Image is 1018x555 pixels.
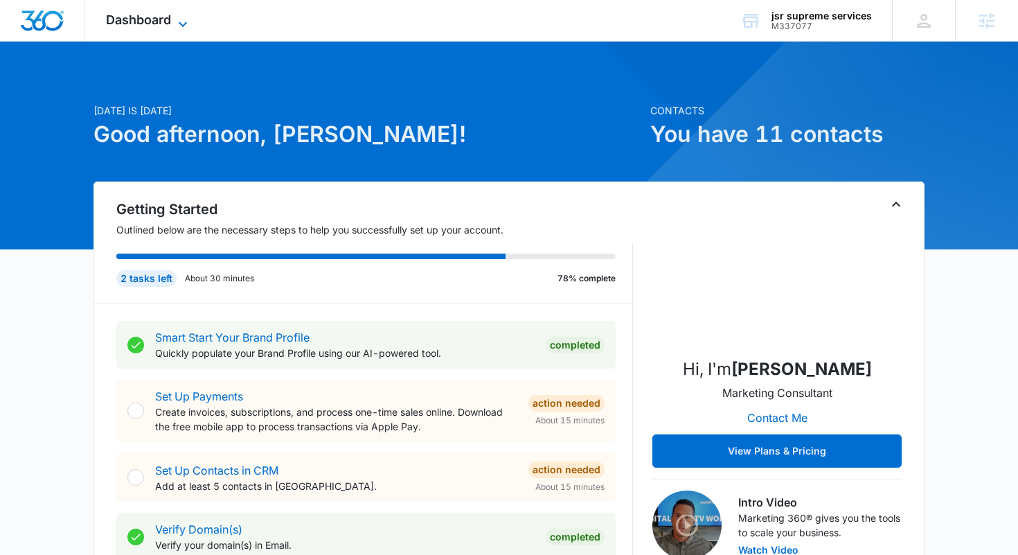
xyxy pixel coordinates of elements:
[731,359,872,379] strong: [PERSON_NAME]
[155,331,310,344] a: Smart Start Your Brand Profile
[738,511,902,540] p: Marketing 360® gives you the tools to scale your business.
[116,222,633,237] p: Outlined below are the necessary steps to help you successfully set up your account.
[22,22,33,33] img: logo_orange.svg
[738,545,798,555] button: Watch Video
[155,522,242,536] a: Verify Domain(s)
[93,103,642,118] p: [DATE] is [DATE]
[535,481,605,493] span: About 15 minutes
[771,21,872,31] div: account id
[528,461,605,478] div: Action Needed
[546,529,605,545] div: Completed
[116,199,633,220] h2: Getting Started
[155,479,517,493] p: Add at least 5 contacts in [GEOGRAPHIC_DATA].
[185,272,254,285] p: About 30 minutes
[39,22,68,33] div: v 4.0.25
[738,494,902,511] h3: Intro Video
[535,414,605,427] span: About 15 minutes
[106,12,171,27] span: Dashboard
[36,36,152,47] div: Domain: [DOMAIN_NAME]
[650,103,925,118] p: Contacts
[557,272,616,285] p: 78% complete
[155,464,278,477] a: Set Up Contacts in CRM
[733,401,821,434] button: Contact Me
[888,196,904,213] button: Toggle Collapse
[22,36,33,47] img: website_grey.svg
[155,405,517,434] p: Create invoices, subscriptions, and process one-time sales online. Download the free mobile app t...
[771,10,872,21] div: account name
[155,389,243,403] a: Set Up Payments
[528,395,605,412] div: Action Needed
[155,346,535,360] p: Quickly populate your Brand Profile using our AI-powered tool.
[708,207,846,346] img: Derek Fortier
[683,357,872,382] p: Hi, I'm
[37,80,48,91] img: tab_domain_overview_orange.svg
[138,80,149,91] img: tab_keywords_by_traffic_grey.svg
[652,434,902,468] button: View Plans & Pricing
[53,82,124,91] div: Domain Overview
[93,118,642,151] h1: Good afternoon, [PERSON_NAME]!
[650,118,925,151] h1: You have 11 contacts
[722,385,832,401] p: Marketing Consultant
[116,270,177,287] div: 2 tasks left
[155,538,535,552] p: Verify your domain(s) in Email.
[153,82,233,91] div: Keywords by Traffic
[546,337,605,353] div: Completed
